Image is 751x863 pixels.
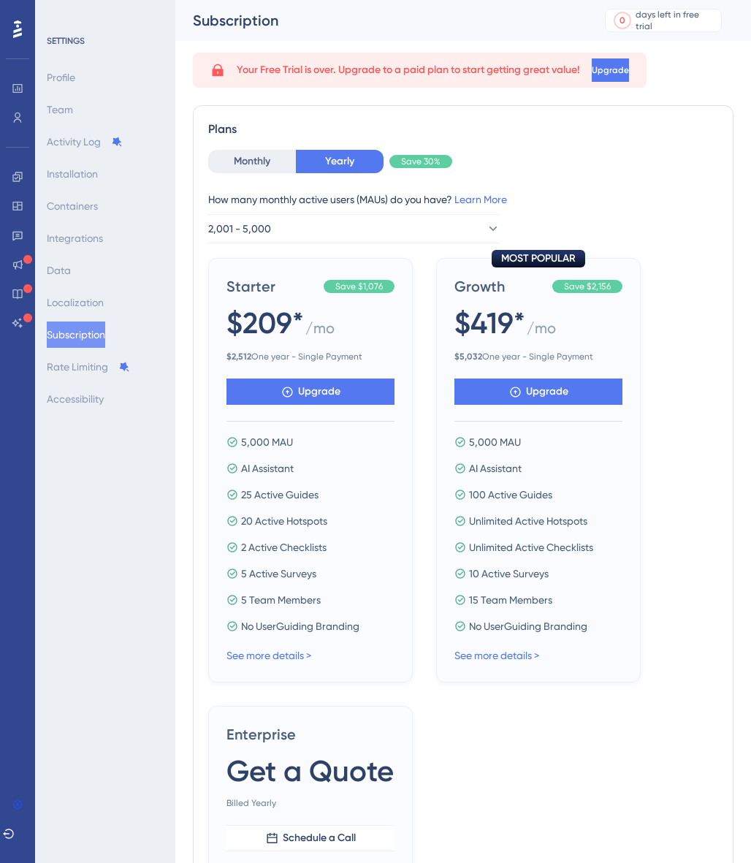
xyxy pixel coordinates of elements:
[47,386,104,412] button: Accessibility
[454,351,622,362] span: One year - Single Payment
[47,96,73,123] button: Team
[636,9,717,32] div: days left in free trial
[454,303,525,343] span: $419*
[241,565,316,582] span: 5 Active Surveys
[226,351,394,362] span: One year - Single Payment
[47,322,105,348] button: Subscription
[469,433,521,451] span: 5,000 MAU
[237,61,580,79] span: Your Free Trial is over. Upgrade to a paid plan to start getting great value!
[526,383,568,400] span: Upgrade
[208,220,271,237] span: 2,001 - 5,000
[492,250,585,267] div: MOST POPULAR
[305,318,335,345] span: / mo
[208,191,718,208] div: How many monthly active users (MAUs) do you have?
[47,35,165,47] div: SETTINGS
[241,617,359,635] span: No UserGuiding Branding
[47,289,104,316] button: Localization
[469,591,552,609] span: 15 Team Members
[527,318,556,345] span: / mo
[47,225,103,251] button: Integrations
[47,257,71,284] button: Data
[454,379,622,405] button: Upgrade
[226,797,394,809] span: Billed Yearly
[47,193,98,219] button: Containers
[47,64,75,91] button: Profile
[564,281,611,292] span: Save $2,156
[241,512,327,530] span: 20 Active Hotspots
[241,433,293,451] span: 5,000 MAU
[469,565,549,582] span: 10 Active Surveys
[226,825,394,851] button: Schedule a Call
[208,121,718,138] div: Plans
[241,539,327,556] span: 2 Active Checklists
[226,351,251,362] b: $ 2,512
[454,276,546,297] span: Growth
[241,486,319,503] span: 25 Active Guides
[47,129,123,155] button: Activity Log
[241,591,321,609] span: 5 Team Members
[469,512,587,530] span: Unlimited Active Hotspots
[592,64,629,76] span: Upgrade
[298,383,340,400] span: Upgrade
[193,10,568,31] div: Subscription
[226,379,394,405] button: Upgrade
[241,460,294,477] span: AI Assistant
[454,194,507,205] a: Learn More
[620,15,625,26] div: 0
[454,351,482,362] b: $ 5,032
[296,150,384,173] button: Yearly
[469,617,587,635] span: No UserGuiding Branding
[454,650,539,661] a: See more details >
[226,276,318,297] span: Starter
[226,650,311,661] a: See more details >
[47,161,98,187] button: Installation
[226,724,394,745] span: Enterprise
[690,805,733,849] iframe: UserGuiding AI Assistant Launcher
[469,539,593,556] span: Unlimited Active Checklists
[208,214,500,243] button: 2,001 - 5,000
[47,354,130,380] button: Rate Limiting
[283,829,356,847] span: Schedule a Call
[208,150,296,173] button: Monthly
[226,303,304,343] span: $209*
[335,281,383,292] span: Save $1,076
[592,58,629,82] button: Upgrade
[469,460,522,477] span: AI Assistant
[469,486,552,503] span: 100 Active Guides
[226,750,394,791] span: Get a Quote
[401,156,441,167] span: Save 30%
